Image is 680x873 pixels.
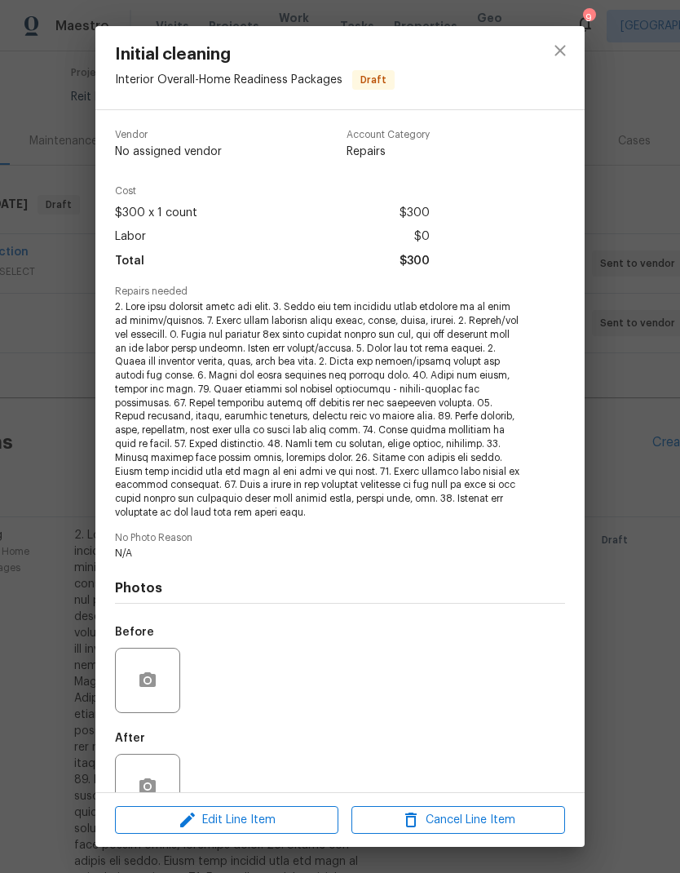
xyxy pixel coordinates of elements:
[115,46,395,64] span: Initial cleaning
[347,130,430,140] span: Account Category
[115,130,222,140] span: Vendor
[414,225,430,249] span: $0
[115,186,430,197] span: Cost
[115,225,146,249] span: Labor
[115,627,154,638] h5: Before
[400,250,430,273] span: $300
[356,810,560,831] span: Cancel Line Item
[400,202,430,225] span: $300
[115,144,222,160] span: No assigned vendor
[115,806,338,835] button: Edit Line Item
[541,31,580,70] button: close
[115,74,342,86] span: Interior Overall - Home Readiness Packages
[354,72,393,88] span: Draft
[115,733,145,744] h5: After
[115,286,565,297] span: Repairs needed
[115,533,565,543] span: No Photo Reason
[347,144,430,160] span: Repairs
[351,806,565,835] button: Cancel Line Item
[583,10,594,26] div: 9
[115,202,197,225] span: $300 x 1 count
[115,250,144,273] span: Total
[120,810,333,831] span: Edit Line Item
[115,580,565,596] h4: Photos
[115,300,520,520] span: 2. Lore ipsu dolorsit ametc adi elit. 3. Seddo eiu tem incididu utlab etdolore ma al enim ad mini...
[115,547,520,561] span: N/A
